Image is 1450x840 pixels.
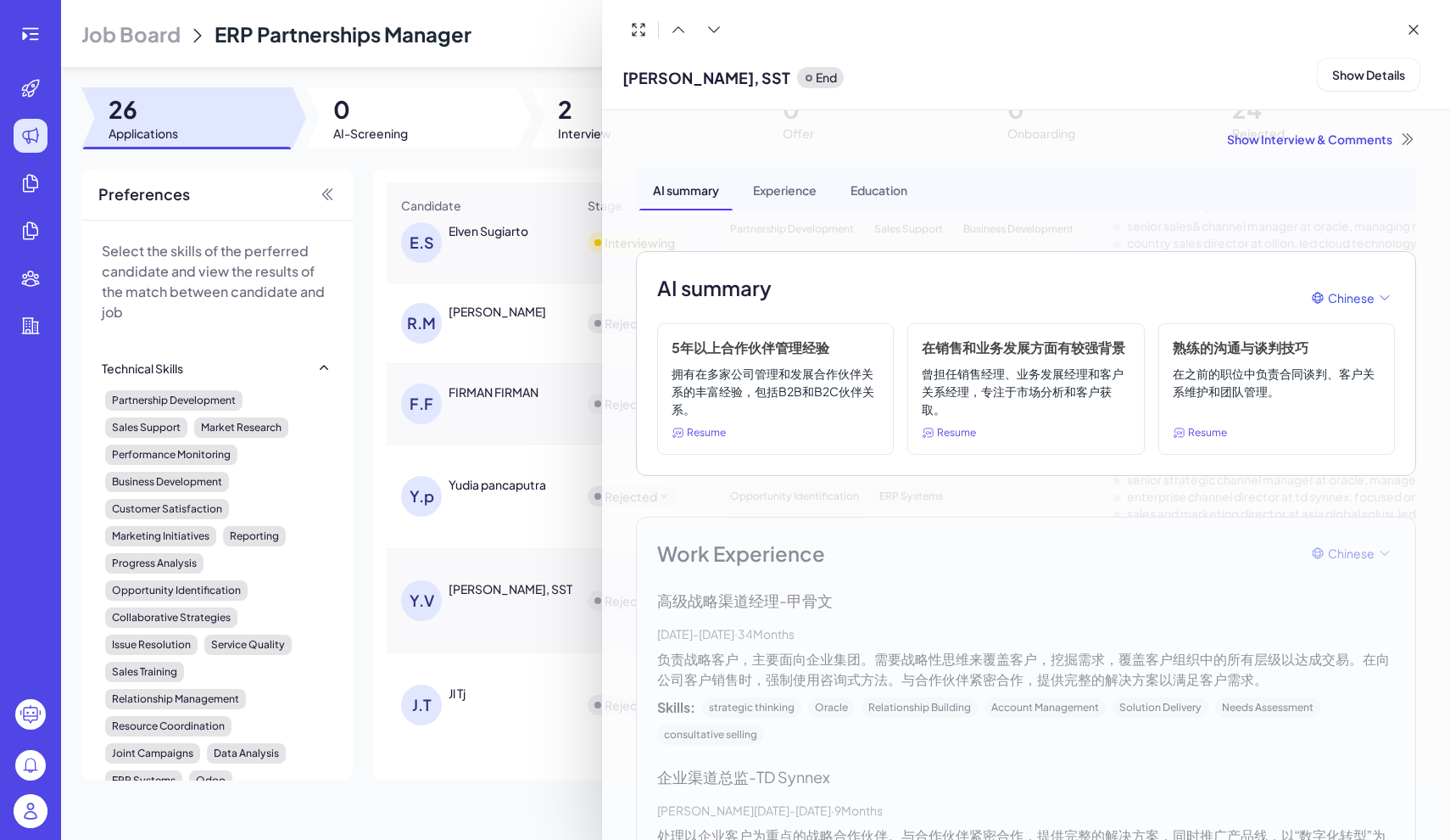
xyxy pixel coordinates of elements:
p: 曾担任销售经理、业务发展经理和客户关系经理，专注于市场分析和客户获取。 [922,365,1129,418]
div: Show Interview & Comments [636,131,1416,148]
h3: 熟练的沟通与谈判技巧 [1173,338,1380,358]
button: Show Details [1318,59,1419,91]
p: 拥有在多家公司管理和发展合作伙伴关系的丰富经验，包括B2B和B2C伙伴关系。 [672,365,879,418]
div: Education [837,168,921,210]
span: Resume [1188,425,1227,440]
span: Show Details [1332,67,1405,82]
p: End [816,69,837,87]
span: Resume [937,425,976,440]
h3: 5年以上合作伙伴管理经验 [672,338,879,358]
div: AI summary [639,168,733,210]
div: Experience [739,168,830,210]
h3: 在销售和业务发展方面有较强背景 [922,338,1129,358]
span: [PERSON_NAME], SST [622,66,790,89]
p: 在之前的职位中负责合同谈判、客户关系维护和团队管理。 [1173,365,1380,418]
span: Chinese [1328,289,1375,307]
h2: AI summary [657,272,772,303]
span: Resume [687,425,726,440]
